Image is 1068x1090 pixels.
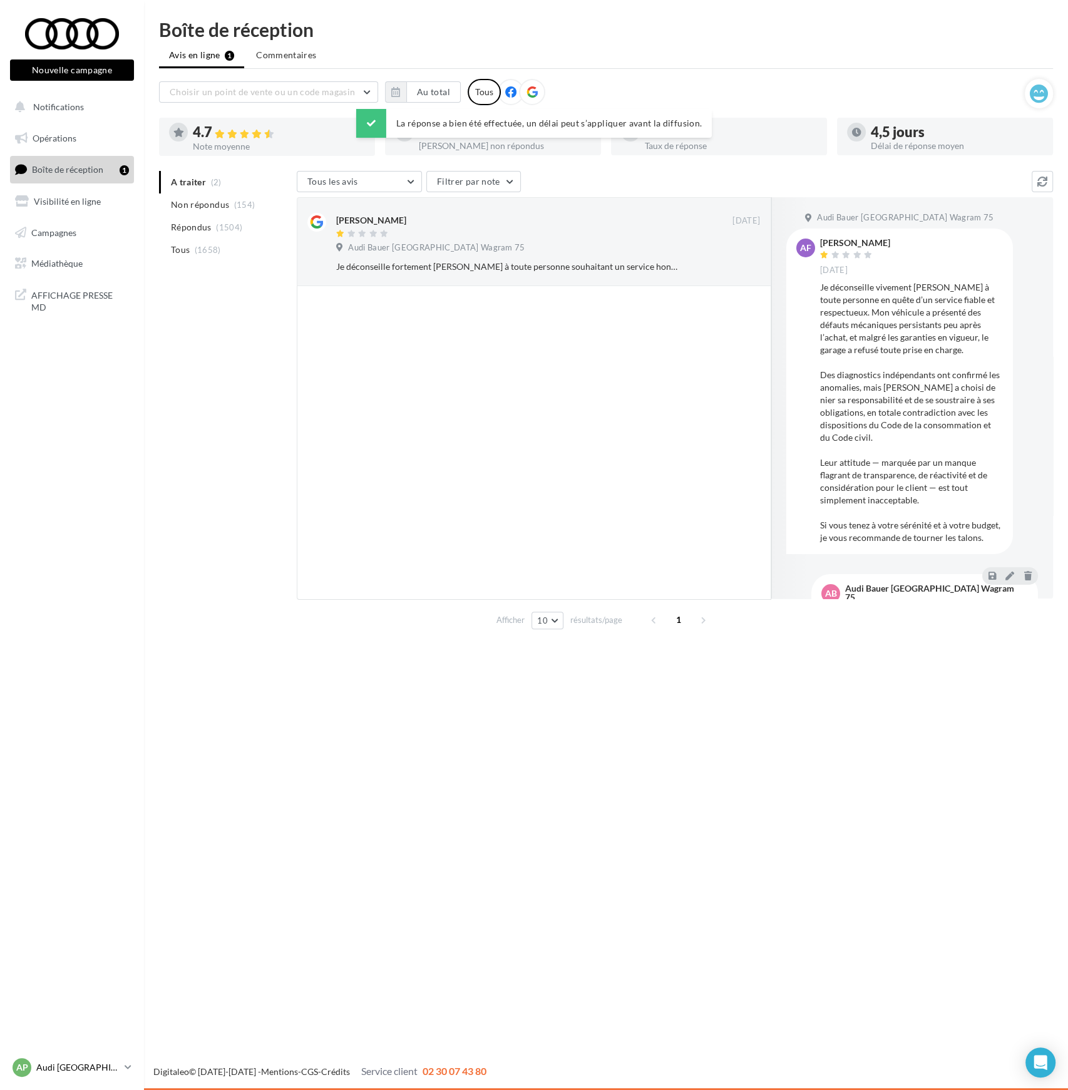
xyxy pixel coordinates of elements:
[570,614,622,626] span: résultats/page
[385,81,461,103] button: Au total
[820,281,1003,544] div: Je déconseille vivement [PERSON_NAME] à toute personne en quête d’un service fiable et respectueu...
[120,165,129,175] div: 1
[34,196,101,207] span: Visibilité en ligne
[669,610,689,630] span: 1
[645,141,817,150] div: Taux de réponse
[193,125,365,140] div: 4.7
[8,125,136,152] a: Opérations
[845,584,1025,602] div: Audi Bauer [GEOGRAPHIC_DATA] Wagram 75
[33,101,84,112] span: Notifications
[406,81,461,103] button: Au total
[321,1066,350,1077] a: Crédits
[8,156,136,183] a: Boîte de réception1
[10,59,134,81] button: Nouvelle campagne
[8,188,136,215] a: Visibilité en ligne
[195,245,221,255] span: (1658)
[171,198,229,211] span: Non répondus
[825,587,837,600] span: AB
[496,614,525,626] span: Afficher
[16,1061,28,1074] span: AP
[234,200,255,210] span: (154)
[800,242,811,254] span: af
[171,244,190,256] span: Tous
[348,242,525,254] span: Audi Bauer [GEOGRAPHIC_DATA] Wagram 75
[171,221,212,234] span: Répondus
[216,222,242,232] span: (1504)
[153,1066,189,1077] a: Digitaleo
[336,214,406,227] div: [PERSON_NAME]
[732,215,760,227] span: [DATE]
[159,81,378,103] button: Choisir un point de vente ou un code magasin
[871,141,1043,150] div: Délai de réponse moyen
[153,1066,486,1077] span: © [DATE]-[DATE] - - -
[8,282,136,319] a: AFFICHAGE PRESSE MD
[307,176,358,187] span: Tous les avis
[10,1056,134,1079] a: AP Audi [GEOGRAPHIC_DATA] 17
[31,287,129,314] span: AFFICHAGE PRESSE MD
[36,1061,120,1074] p: Audi [GEOGRAPHIC_DATA] 17
[170,86,355,97] span: Choisir un point de vente ou un code magasin
[8,250,136,277] a: Médiathèque
[193,142,365,151] div: Note moyenne
[531,612,563,629] button: 10
[33,133,76,143] span: Opérations
[336,260,679,273] div: Je déconseille fortement [PERSON_NAME] à toute personne souhaitant un service honnête et professi...
[256,49,316,61] span: Commentaires
[31,258,83,269] span: Médiathèque
[1025,1047,1055,1077] div: Open Intercom Messenger
[297,171,422,192] button: Tous les avis
[426,171,521,192] button: Filtrer par note
[468,79,501,105] div: Tous
[8,220,136,246] a: Campagnes
[301,1066,318,1077] a: CGS
[645,125,817,139] div: 91 %
[356,109,712,138] div: La réponse a bien été effectuée, un délai peut s’appliquer avant la diffusion.
[261,1066,298,1077] a: Mentions
[31,227,76,237] span: Campagnes
[423,1065,486,1077] span: 02 30 07 43 80
[820,239,890,247] div: [PERSON_NAME]
[159,20,1053,39] div: Boîte de réception
[32,164,103,175] span: Boîte de réception
[8,94,131,120] button: Notifications
[817,212,994,224] span: Audi Bauer [GEOGRAPHIC_DATA] Wagram 75
[871,125,1043,139] div: 4,5 jours
[361,1065,418,1077] span: Service client
[820,265,848,276] span: [DATE]
[537,615,548,625] span: 10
